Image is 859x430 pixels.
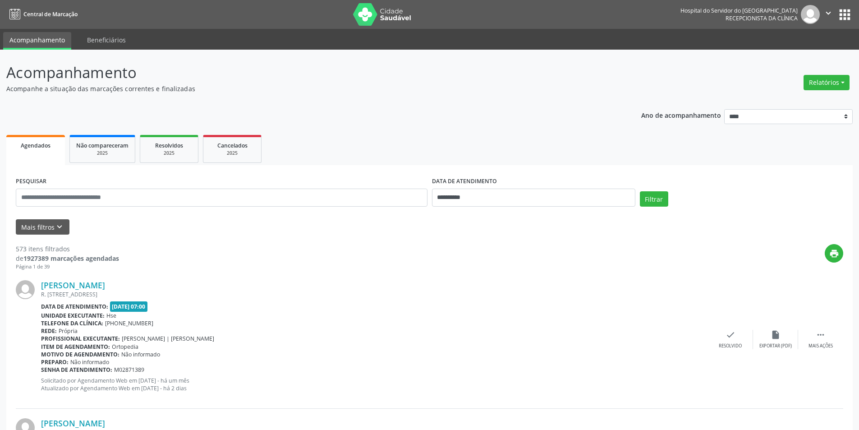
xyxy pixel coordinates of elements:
[771,330,781,340] i: insert_drive_file
[41,319,103,327] b: Telefone da clínica:
[41,312,105,319] b: Unidade executante:
[16,254,119,263] div: de
[81,32,132,48] a: Beneficiários
[70,358,109,366] span: Não informado
[820,5,837,24] button: 
[16,244,119,254] div: 573 itens filtrados
[41,327,57,335] b: Rede:
[210,150,255,157] div: 2025
[122,335,214,342] span: [PERSON_NAME] | [PERSON_NAME]
[21,142,51,149] span: Agendados
[808,343,833,349] div: Mais ações
[112,343,138,351] span: Ortopedia
[801,5,820,24] img: img
[23,10,78,18] span: Central de Marcação
[3,32,71,50] a: Acompanhamento
[6,84,599,93] p: Acompanhe a situação das marcações correntes e finalizadas
[41,377,708,392] p: Solicitado por Agendamento Web em [DATE] - há um mês Atualizado por Agendamento Web em [DATE] - h...
[829,249,839,259] i: print
[110,301,148,312] span: [DATE] 07:00
[641,109,721,120] p: Ano de acompanhamento
[41,343,110,351] b: Item de agendamento:
[16,263,119,271] div: Página 1 de 39
[76,142,129,149] span: Não compareceram
[41,291,708,298] div: R. [STREET_ADDRESS]
[59,327,78,335] span: Própria
[6,7,78,22] a: Central de Marcação
[680,7,798,14] div: Hospital do Servidor do [GEOGRAPHIC_DATA]
[76,150,129,157] div: 2025
[55,222,64,232] i: keyboard_arrow_down
[114,366,144,374] span: M02871389
[804,75,850,90] button: Relatórios
[837,7,853,23] button: apps
[726,14,798,22] span: Recepcionista da clínica
[41,280,105,290] a: [PERSON_NAME]
[147,150,192,157] div: 2025
[41,335,120,342] b: Profissional executante:
[640,191,668,207] button: Filtrar
[41,303,108,310] b: Data de atendimento:
[121,351,160,358] span: Não informado
[41,418,105,428] a: [PERSON_NAME]
[23,254,119,263] strong: 1927389 marcações agendadas
[106,312,116,319] span: Hse
[155,142,183,149] span: Resolvidos
[16,280,35,299] img: img
[759,343,792,349] div: Exportar (PDF)
[432,175,497,189] label: DATA DE ATENDIMENTO
[726,330,735,340] i: check
[41,366,112,374] b: Senha de atendimento:
[16,219,69,235] button: Mais filtroskeyboard_arrow_down
[16,175,46,189] label: PESQUISAR
[41,358,69,366] b: Preparo:
[816,330,826,340] i: 
[105,319,153,327] span: [PHONE_NUMBER]
[6,61,599,84] p: Acompanhamento
[823,8,833,18] i: 
[825,244,843,263] button: print
[41,351,119,358] b: Motivo de agendamento:
[719,343,742,349] div: Resolvido
[217,142,248,149] span: Cancelados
